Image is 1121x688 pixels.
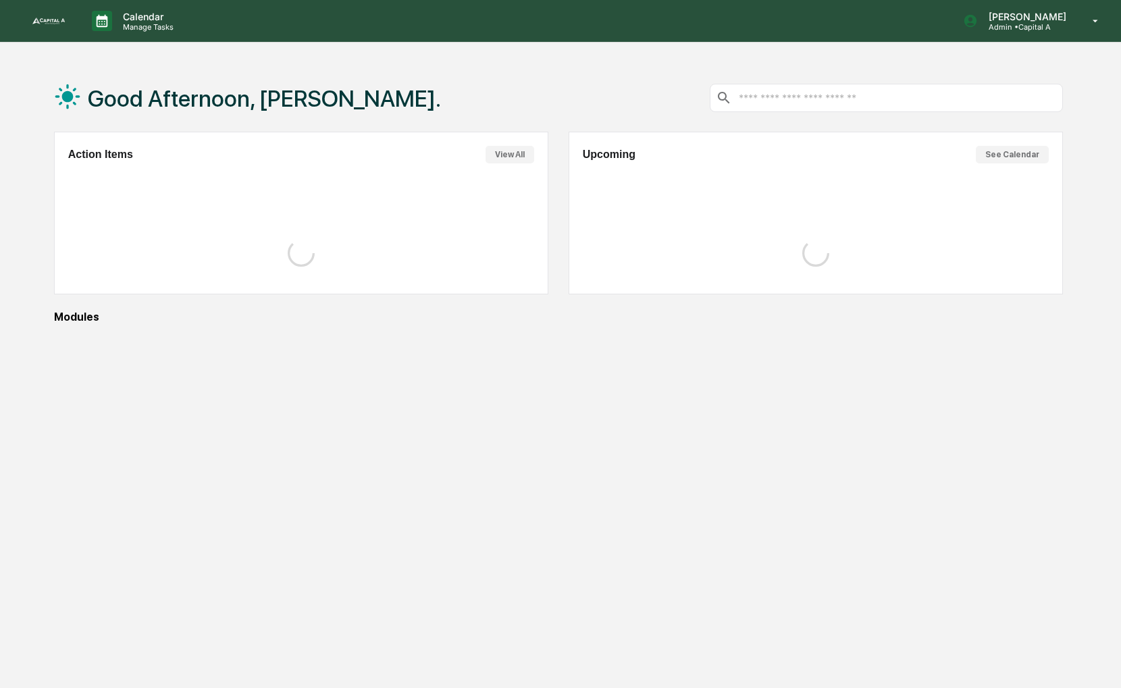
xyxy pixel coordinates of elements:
h1: Good Afternoon, [PERSON_NAME]. [88,85,441,112]
p: Calendar [112,11,180,22]
img: logo [32,18,65,24]
button: View All [486,146,534,163]
h2: Action Items [68,149,133,161]
div: Modules [54,311,1063,323]
p: [PERSON_NAME] [978,11,1073,22]
button: See Calendar [976,146,1049,163]
p: Manage Tasks [112,22,180,32]
p: Admin • Capital A [978,22,1073,32]
h2: Upcoming [583,149,635,161]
